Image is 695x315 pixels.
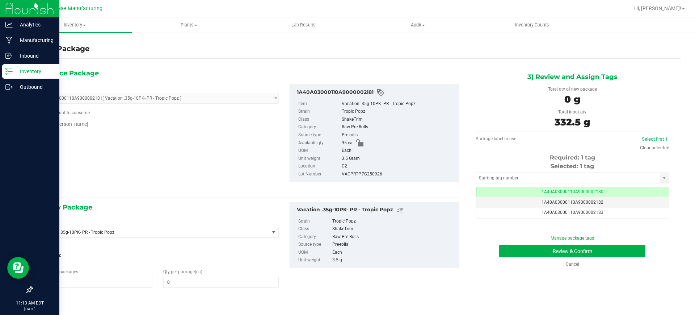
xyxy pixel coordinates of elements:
[342,123,455,131] div: Raw Pre-Rolls
[298,131,340,139] label: Source type
[13,20,56,29] p: Analytics
[634,5,681,11] span: Hi, [PERSON_NAME]!
[297,88,455,97] div: 1A40A03000110A9000002181
[55,121,88,127] span: [PERSON_NAME]
[5,83,13,91] inline-svg: Outbound
[298,155,340,163] label: Unit weight
[3,306,56,312] p: [DATE]
[282,22,325,28] span: Lab Results
[342,162,455,170] div: C2
[566,262,579,267] a: Cancel
[246,17,361,33] a: Lab Results
[342,139,353,147] span: 95 ea
[342,155,455,163] div: 3.5 Gram
[5,37,13,44] inline-svg: Manufacturing
[37,202,92,213] span: 2) New Package
[37,250,279,261] span: Tropic Popz
[13,51,56,60] p: Inbound
[37,68,99,79] span: 1) Source Package
[13,83,56,91] p: Outbound
[542,200,603,205] span: 1A40A03000110A9000002182
[475,17,589,33] a: Inventory Counts
[342,116,455,124] div: ShakeTrim
[332,256,455,264] div: 3.5 g
[551,163,594,170] span: Selected: 1 tag
[550,154,595,161] span: Required: 1 tag
[3,300,56,306] p: 11:13 AM EDT
[298,249,331,257] label: UOM
[342,108,455,116] div: Tropic Popz
[298,123,340,131] label: Category
[332,249,455,257] div: Each
[551,236,594,241] a: Manage package tags
[132,22,246,28] span: Plants
[298,256,331,264] label: Unit weight
[298,241,331,249] label: Source type
[164,277,278,287] input: 0
[298,233,331,241] label: Category
[37,110,90,115] span: Package to consume
[298,162,340,170] label: Location
[555,116,590,128] span: 332.5 g
[505,22,559,28] span: Inventory Counts
[642,136,667,142] a: Select first 1
[332,233,455,241] div: Raw Pre-Rolls
[5,21,13,28] inline-svg: Analytics
[298,147,340,155] label: UOM
[13,67,56,76] p: Inventory
[476,173,660,183] input: Starting tag number
[342,170,455,178] div: VACPRTP.7G250926
[361,17,475,33] a: Audit
[660,173,669,183] span: select
[564,94,580,105] span: 0 g
[269,227,278,237] span: select
[298,225,331,233] label: Class
[45,5,102,12] span: Starbase Manufacturing
[342,131,455,139] div: Pre-rolls
[342,147,455,155] div: Each
[499,245,645,257] button: Review & Confirm
[13,36,56,45] p: Manufacturing
[558,109,586,115] span: Total input qty
[542,210,603,215] span: 1A40A03000110A9000002183
[5,68,13,75] inline-svg: Inventory
[163,269,202,274] span: Qty per package
[332,241,455,249] div: Pre-rolls
[342,100,455,108] div: Vacation .35g-10PK- PR - Tropic Popz
[7,257,29,279] iframe: Resource center
[32,43,90,54] h4: Retag Package
[298,116,340,124] label: Class
[527,71,618,82] span: 3) Review and Assign Tags
[298,139,340,147] label: Available qty
[38,277,152,287] input: 1
[298,108,340,116] label: Strain
[17,22,132,28] span: Inventory
[298,217,331,225] label: Strain
[54,110,66,115] span: count
[132,17,246,33] a: Plants
[640,145,669,150] a: Clear selected
[5,52,13,59] inline-svg: Inbound
[332,217,455,225] div: Tropic Popz
[17,17,132,33] a: Inventory
[548,87,597,92] span: Total qty of new package
[298,100,340,108] label: Item
[332,225,455,233] div: ShakeTrim
[542,189,603,194] span: 1A40A03000110A9000002180
[297,206,455,215] div: Vacation .35g-10PK- PR - Tropic Popz
[361,22,475,28] span: Audit
[476,136,516,141] span: Package label to use
[195,269,202,274] span: (ea)
[298,170,340,178] label: Lot Number
[41,230,257,235] span: Vacation .35g-10PK- PR - Tropic Popz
